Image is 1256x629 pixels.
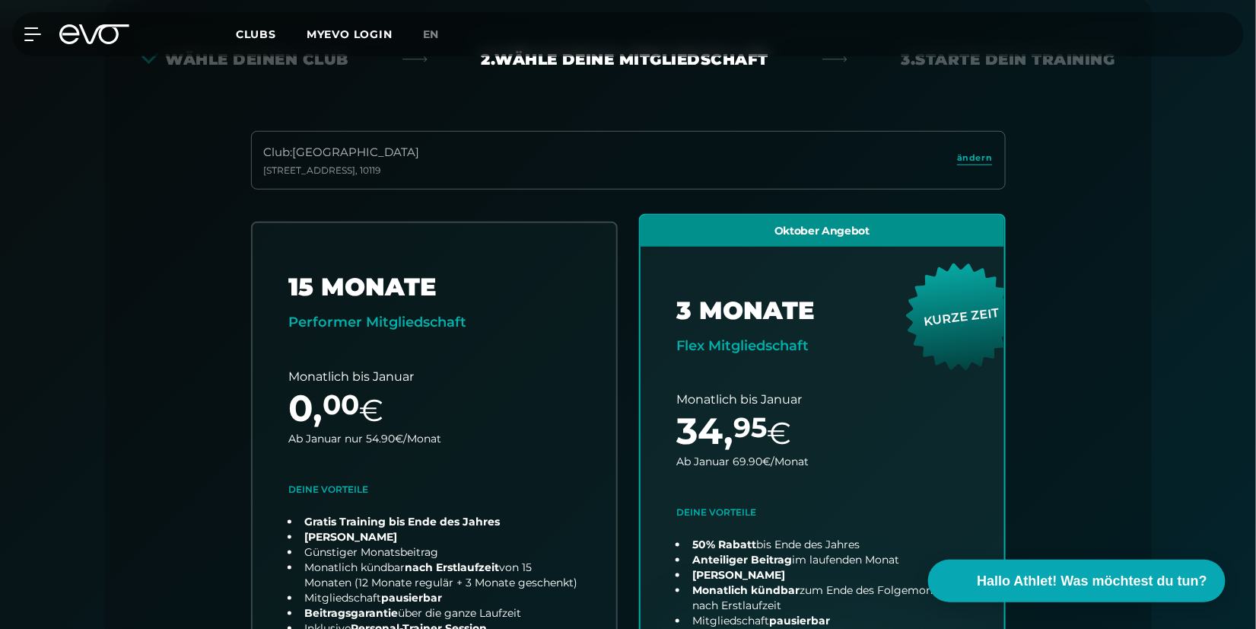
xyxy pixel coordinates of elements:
[264,144,420,161] div: Club : [GEOGRAPHIC_DATA]
[977,571,1207,592] span: Hallo Athlet! Was möchtest du tun?
[307,27,393,41] a: MYEVO LOGIN
[957,152,992,169] a: ändern
[423,27,440,41] span: en
[264,164,420,177] div: [STREET_ADDRESS] , 10119
[236,27,307,41] a: Clubs
[928,560,1226,602] button: Hallo Athlet! Was möchtest du tun?
[423,26,458,43] a: en
[957,152,992,164] span: ändern
[236,27,276,41] span: Clubs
